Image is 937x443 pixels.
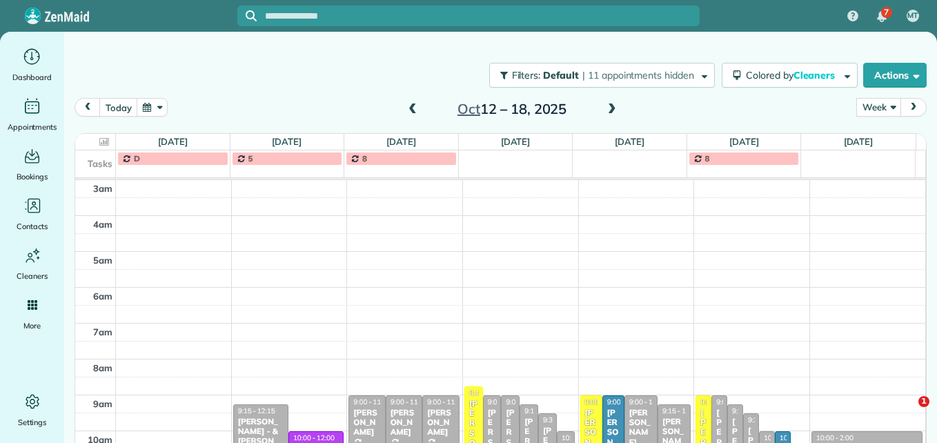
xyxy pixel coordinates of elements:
a: Dashboard [6,46,59,84]
button: Actions [863,63,927,88]
span: 9:30 - 11:30 [748,415,785,424]
a: Filters: Default | 11 appointments hidden [482,63,715,88]
span: 10:00 - 1:00 [780,433,817,442]
span: 10:00 - 3:00 [764,433,801,442]
a: Bookings [6,145,59,184]
h2: 12 – 18, 2025 [426,101,598,117]
span: 1 [918,396,929,407]
span: MT [907,10,918,21]
span: 7 [884,7,889,18]
span: Contacts [17,219,48,233]
span: Colored by [746,69,840,81]
span: D [134,153,140,164]
span: More [23,319,41,333]
div: [PERSON_NAME] [353,408,382,437]
span: 9:30 - 12:15 [543,415,580,424]
a: Cleaners [6,244,59,283]
span: 9:15 - 12:30 [524,406,562,415]
span: 9:00 - 11:00 [427,397,464,406]
span: 4am [93,219,112,230]
span: 8 [704,153,709,164]
span: 9am [93,398,112,409]
span: 9:00 - 11:30 [716,397,753,406]
span: 9:15 - 12:15 [732,406,769,415]
span: 10:00 - 12:00 [293,433,335,442]
span: Default [543,69,580,81]
a: [DATE] [158,136,188,147]
a: Contacts [6,195,59,233]
button: Colored byCleaners [722,63,858,88]
a: [DATE] [844,136,874,147]
button: prev [75,98,101,117]
span: 9:00 - 11:15 [629,397,667,406]
span: 9:15 - 11:30 [662,406,700,415]
span: 9:00 - 11:15 [506,397,543,406]
span: 8am [93,362,112,373]
span: Filters: [512,69,541,81]
span: 9:00 - 11:15 [391,397,428,406]
span: 8 [362,153,367,164]
span: 9:00 - 4:00 [700,397,733,406]
span: Bookings [17,170,48,184]
span: 9:00 - 2:30 [585,397,618,406]
div: [PERSON_NAME] [426,408,455,437]
span: 5 [248,153,253,164]
div: [PERSON_NAME] [390,408,419,437]
span: Settings [18,415,47,429]
span: 5am [93,255,112,266]
a: [DATE] [729,136,759,147]
span: Cleaners [17,269,48,283]
a: [DATE] [501,136,531,147]
button: next [900,98,927,117]
button: today [99,98,137,117]
span: Dashboard [12,70,52,84]
span: 3am [93,183,112,194]
span: 6am [93,291,112,302]
span: Oct [457,100,480,117]
span: 9:00 - 1:00 [488,397,521,406]
div: 7 unread notifications [867,1,896,32]
a: [DATE] [615,136,644,147]
span: 10:00 - 2:00 [816,433,854,442]
svg: Focus search [246,10,257,21]
span: 7am [93,326,112,337]
span: 9:00 - 1:00 [607,397,640,406]
span: 9:00 - 11:45 [353,397,391,406]
span: Cleaners [793,69,838,81]
span: 8:45 - 4:45 [469,388,502,397]
iframe: Intercom live chat [890,396,923,429]
span: | 11 appointments hidden [582,69,694,81]
a: Settings [6,391,59,429]
span: Appointments [8,120,57,134]
a: [DATE] [272,136,302,147]
button: Filters: Default | 11 appointments hidden [489,63,715,88]
button: Focus search [237,10,257,21]
span: 9:15 - 12:15 [238,406,275,415]
span: 10:00 - 12:00 [562,433,603,442]
a: Appointments [6,95,59,134]
a: [DATE] [386,136,416,147]
button: Week [856,98,901,117]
